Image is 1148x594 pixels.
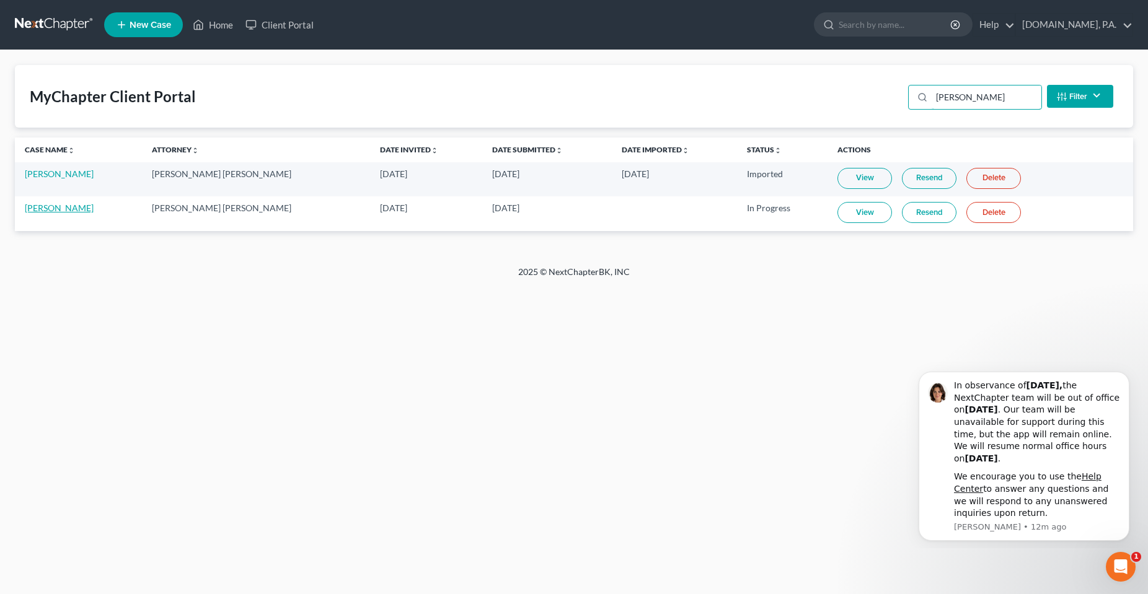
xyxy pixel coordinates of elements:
div: MyChapter Client Portal [30,87,196,107]
div: 2025 © NextChapterBK, INC [221,266,927,288]
a: [PERSON_NAME] [25,203,94,213]
span: [DATE] [622,168,649,179]
a: [PERSON_NAME] [25,168,94,179]
a: Attorneyunfold_more [152,145,199,154]
i: unfold_more [682,147,689,154]
span: [DATE] [492,203,519,213]
a: View [837,202,892,223]
a: Date Submittedunfold_more [492,145,563,154]
a: Help [973,14,1015,36]
span: 1 [1131,552,1141,562]
i: unfold_more [192,147,199,154]
button: Filter [1047,85,1113,108]
a: Resend [902,168,956,189]
td: Imported [737,162,828,196]
i: unfold_more [431,147,438,154]
th: Actions [828,138,1133,162]
td: [PERSON_NAME] [PERSON_NAME] [142,162,370,196]
i: unfold_more [68,147,75,154]
span: [DATE] [492,168,519,179]
span: [DATE] [380,203,407,213]
i: unfold_more [774,147,782,154]
a: [DOMAIN_NAME], P.A. [1016,14,1133,36]
iframe: Intercom live chat [1106,552,1136,582]
a: Statusunfold_more [747,145,782,154]
td: In Progress [737,196,828,230]
a: Home [187,14,239,36]
td: [PERSON_NAME] [PERSON_NAME] [142,196,370,230]
a: Delete [966,202,1021,223]
span: [DATE] [380,168,407,179]
a: Date Invitedunfold_more [380,145,438,154]
a: Delete [966,168,1021,189]
a: View [837,168,892,189]
input: Search by name... [839,13,952,36]
iframe: Intercom notifications message [900,360,1148,548]
a: Date Importedunfold_more [622,145,689,154]
a: Resend [902,202,956,223]
i: unfold_more [555,147,563,154]
span: New Case [130,20,171,30]
input: Search... [932,85,1041,109]
a: Case Nameunfold_more [25,145,75,154]
a: Client Portal [239,14,320,36]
